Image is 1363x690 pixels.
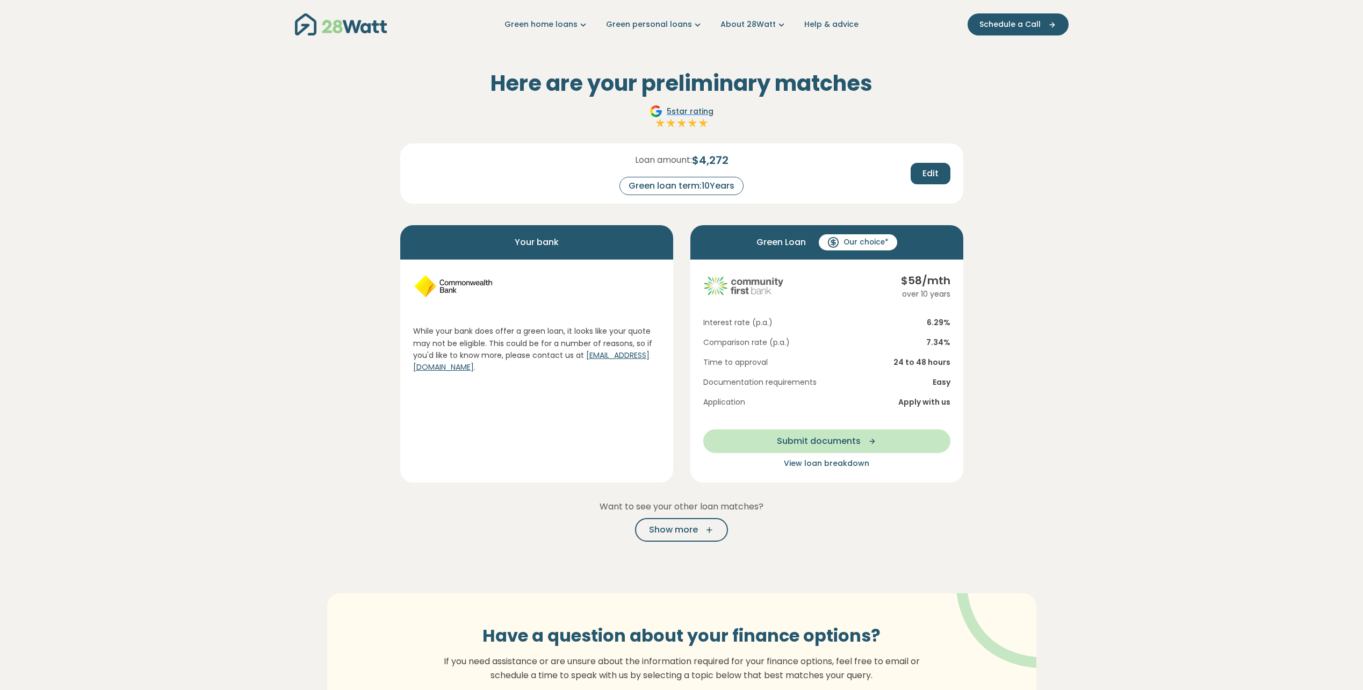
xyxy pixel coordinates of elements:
[692,152,729,168] span: $ 4,272
[400,500,963,514] p: Want to see your other loan matches?
[968,13,1069,35] button: Schedule a Call
[413,350,650,372] a: [EMAIL_ADDRESS][DOMAIN_NAME]
[901,272,950,289] div: $ 58 /mth
[504,19,589,30] a: Green home loans
[400,70,963,96] h2: Here are your preliminary matches
[635,518,728,542] button: Show more
[777,435,861,448] span: Submit documents
[295,13,387,35] img: 28Watt
[756,234,806,251] span: Green Loan
[655,118,666,128] img: Full star
[676,118,687,128] img: Full star
[649,523,698,536] span: Show more
[720,19,787,30] a: About 28Watt
[703,397,745,408] span: Application
[515,234,559,251] span: Your bank
[648,105,715,131] a: Google5star ratingFull starFull starFull starFull starFull star
[703,377,817,388] span: Documentation requirements
[413,325,660,373] p: While your bank does offer a green loan, it looks like your quote may not be eligible. This could...
[928,564,1069,669] img: vector
[922,167,939,180] span: Edit
[703,337,790,348] span: Comparison rate (p.a.)
[901,289,950,300] div: over 10 years
[933,377,950,388] span: Easy
[666,118,676,128] img: Full star
[413,272,494,299] img: cba logo
[703,357,768,368] span: Time to approval
[703,457,950,470] button: View loan breakdown
[687,118,698,128] img: Full star
[898,397,950,408] span: Apply with us
[926,337,950,348] span: 7.34 %
[911,163,950,184] button: Edit
[703,317,773,328] span: Interest rate (p.a.)
[650,105,662,118] img: Google
[784,458,869,469] span: View loan breakdown
[619,177,744,195] div: Green loan term: 10 Years
[893,357,950,368] span: 24 to 48 hours
[703,429,950,453] button: Submit documents
[667,106,713,117] span: 5 star rating
[843,237,889,248] span: Our choice*
[437,655,926,682] p: If you need assistance or are unsure about the information required for your finance options, fee...
[295,11,1069,38] nav: Main navigation
[804,19,859,30] a: Help & advice
[979,19,1041,30] span: Schedule a Call
[437,626,926,646] h3: Have a question about your finance options?
[927,317,950,328] span: 6.29 %
[703,272,784,299] img: community-first logo
[698,118,709,128] img: Full star
[606,19,703,30] a: Green personal loans
[635,154,692,167] span: Loan amount:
